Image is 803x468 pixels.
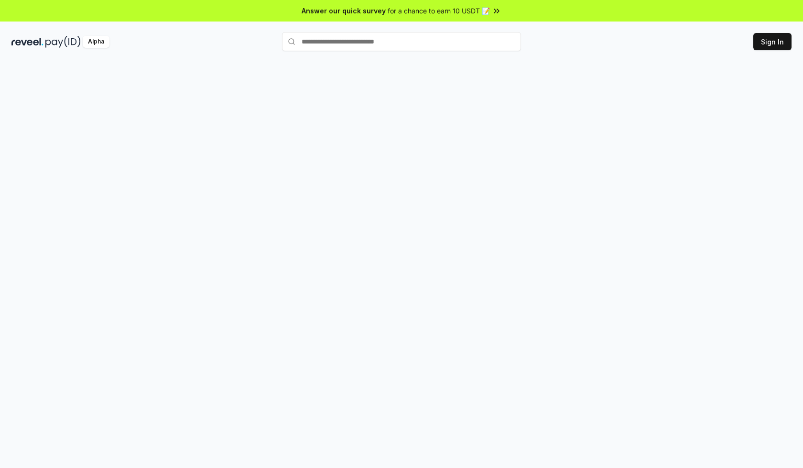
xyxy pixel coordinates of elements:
[45,36,81,48] img: pay_id
[302,6,386,16] span: Answer our quick survey
[388,6,490,16] span: for a chance to earn 10 USDT 📝
[83,36,109,48] div: Alpha
[753,33,792,50] button: Sign In
[11,36,43,48] img: reveel_dark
